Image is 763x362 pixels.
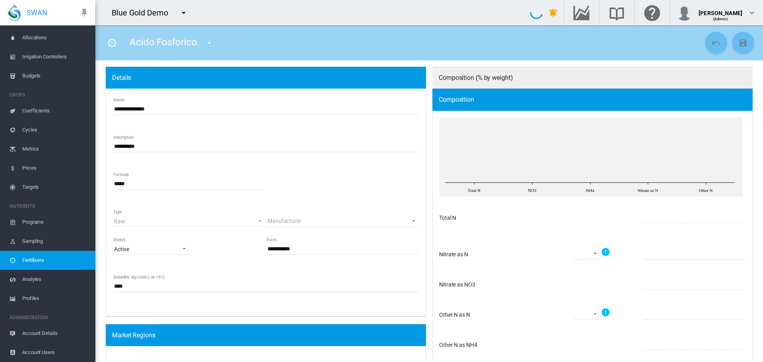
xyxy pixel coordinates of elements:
tspan: Nitrate as N [637,188,658,192]
div: Blue Gold Demo [112,7,175,18]
div: Other N as N [439,311,541,319]
span: Targets [22,178,89,197]
div: [PERSON_NAME] [699,6,742,14]
span: Cycles [22,120,89,139]
tspan: Other N [699,188,713,192]
md-select: Type : Raw [113,215,265,226]
span: Profiles [22,289,89,308]
span: SWAN [27,8,47,17]
div: Raw [114,218,125,225]
span: Analytes [22,270,89,289]
tspan: NH4 [586,188,595,192]
span: Details [112,74,131,82]
md-icon: Search the knowledge base [607,8,626,17]
md-icon: icon-chevron-down [747,8,757,17]
button: Save Changes [732,32,754,54]
button: icon-blur-radial [104,35,120,51]
button: icon-menu-down [176,5,192,21]
button: icon-bell-ring [545,5,561,21]
span: Sampling [22,232,89,251]
div: Nitrate as NO3 [439,281,541,289]
span: Programs [22,213,89,232]
md-icon: Click icon to view more info about symbols [601,247,610,257]
span: NUTRIENTS [10,200,89,213]
span: Fertilisers [22,251,89,270]
span: Coefficients [22,101,89,120]
md-select: Status: Active [113,243,189,255]
button: icon-menu-down [201,35,217,51]
div: Nitrate as N [439,251,541,259]
md-icon: icon-content-save [738,38,748,48]
span: CROPS [10,89,89,101]
md-icon: icon-blur-radial [107,38,117,48]
md-icon: icon-menu-down [179,8,188,17]
tspan: NO3 [528,188,536,192]
span: Composition [439,95,474,104]
span: (Admin) [713,17,728,21]
span: Irrigation Controllers [22,47,89,66]
span: Allocations [22,28,89,47]
div: Total N [439,214,541,222]
span: Composition (% by weight) [439,74,513,82]
span: Market Regions [112,331,155,340]
img: SWAN-Landscape-Logo-Colour-drop.png [8,4,21,21]
md-icon: icon-bell-ring [548,8,558,17]
md-icon: icon-undo [711,38,721,48]
button: Cancel Changes [705,32,727,54]
tspan: Total N [467,188,480,192]
span: Metrics [22,139,89,159]
span: Account Users [22,343,89,362]
span: Budgets [22,66,89,85]
span: Prices [22,159,89,178]
md-select: Manufacturer [267,215,418,227]
md-icon: icon-menu-down [205,38,214,48]
md-icon: Click icon to view more info about symbols [601,308,610,317]
md-icon: Click here for help [643,8,662,17]
span: ADMINISTRATION [10,311,89,324]
span: Account Details [22,324,89,343]
md-icon: Go to the Data Hub [572,8,591,17]
div: Active [114,246,129,252]
span: Acido Fosforico [130,37,197,48]
div: Other N as NH4 [439,341,541,349]
md-icon: icon-pin [79,8,89,17]
img: profile.jpg [676,5,692,21]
